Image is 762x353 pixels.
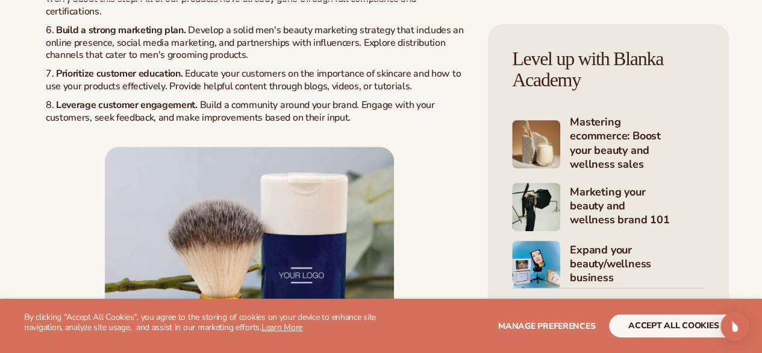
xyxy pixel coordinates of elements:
strong: Prioritize customer education. [56,67,183,80]
strong: Leverage customer engagement. [56,98,198,112]
a: Shopify Image 5 Expand your beauty/wellness business [512,241,705,289]
span: Develop a solid men's beauty marketing strategy that includes an online presence, social media ma... [46,24,464,62]
h4: Mastering ecommerce: Boost your beauty and wellness sales [570,115,705,173]
a: Learn More [261,322,302,333]
button: Manage preferences [498,314,595,337]
a: Shopify Image 3 Mastering ecommerce: Boost your beauty and wellness sales [512,115,705,173]
h4: Marketing your beauty and wellness brand 101 [570,185,705,229]
p: By clicking "Accept All Cookies", you agree to the storing of cookies on your device to enhance s... [24,313,381,333]
span: Manage preferences [498,320,595,332]
h4: Level up with Blanka Academy [512,48,705,91]
img: Shopify Image 3 [512,120,560,168]
span: Educate your customers on the importance of skincare and how to use your products effectively. Pr... [46,67,461,93]
div: Open Intercom Messenger [720,312,749,341]
span: Build a community around your brand. Engage with your customers, seek feedback, and make improvem... [46,98,435,124]
a: Shopify Image 4 Marketing your beauty and wellness brand 101 [512,183,705,231]
img: Shopify Image 5 [512,241,560,289]
button: accept all cookies [609,314,738,337]
img: Shopify Image 4 [512,183,560,231]
strong: Build a strong marketing plan. [56,24,186,37]
h4: Expand your beauty/wellness business [570,243,705,287]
